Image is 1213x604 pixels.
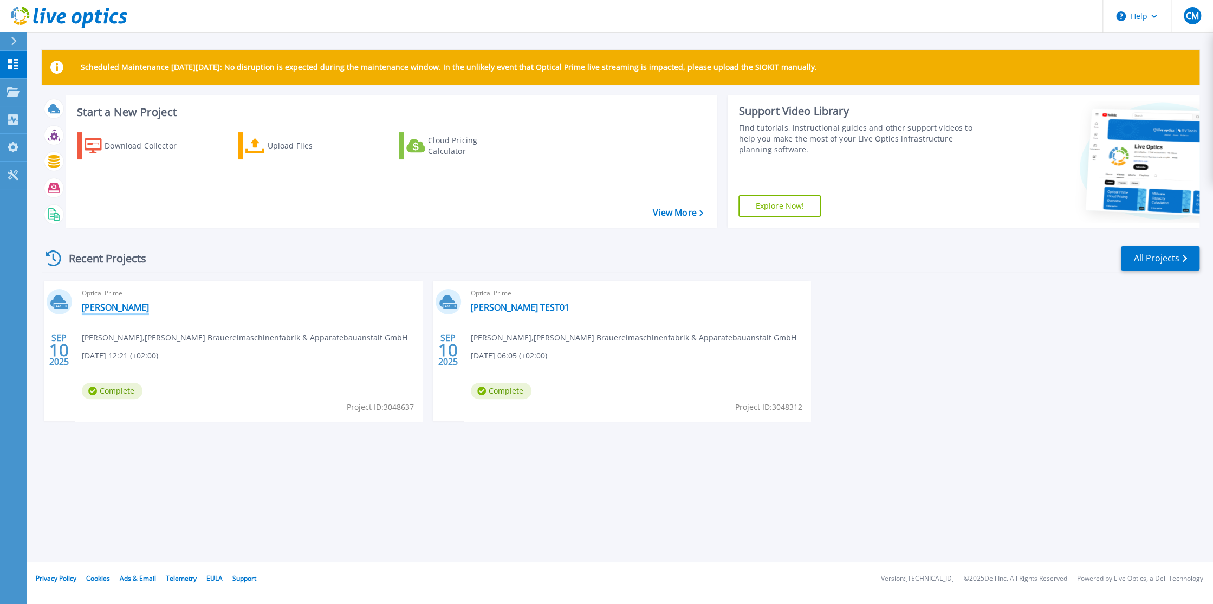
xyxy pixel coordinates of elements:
[206,574,223,583] a: EULA
[347,401,414,413] span: Project ID: 3048637
[399,132,520,159] a: Cloud Pricing Calculator
[166,574,197,583] a: Telemetry
[1185,11,1198,20] span: CM
[82,383,142,399] span: Complete
[105,135,191,157] div: Download Collector
[471,332,796,344] span: [PERSON_NAME] , [PERSON_NAME] Brauereimaschinenfabrik & Apparatebauanstalt GmbH
[82,332,407,344] span: [PERSON_NAME] , [PERSON_NAME] Brauereimaschinenfabrik & Apparatebauanstalt GmbH
[49,330,69,370] div: SEP 2025
[428,135,515,157] div: Cloud Pricing Calculator
[42,245,161,272] div: Recent Projects
[268,135,354,157] div: Upload Files
[738,123,981,155] div: Find tutorials, instructional guides and other support videos to help you make the most of your L...
[77,132,198,159] a: Download Collector
[120,574,156,583] a: Ads & Email
[738,195,821,217] a: Explore Now!
[881,575,954,582] li: Version: [TECHNICAL_ID]
[82,287,416,299] span: Optical Prime
[81,63,817,72] p: Scheduled Maintenance [DATE][DATE]: No disruption is expected during the maintenance window. In t...
[77,106,703,118] h3: Start a New Project
[1077,575,1203,582] li: Powered by Live Optics, a Dell Technology
[471,302,569,313] a: [PERSON_NAME] TEST01
[653,208,703,218] a: View More
[964,575,1067,582] li: © 2025 Dell Inc. All Rights Reserved
[471,350,547,362] span: [DATE] 06:05 (+02:00)
[36,574,76,583] a: Privacy Policy
[82,302,149,313] a: [PERSON_NAME]
[471,287,805,299] span: Optical Prime
[1121,246,1199,271] a: All Projects
[82,350,158,362] span: [DATE] 12:21 (+02:00)
[86,574,110,583] a: Cookies
[735,401,802,413] span: Project ID: 3048312
[232,574,256,583] a: Support
[49,345,69,355] span: 10
[438,330,458,370] div: SEP 2025
[238,132,359,159] a: Upload Files
[471,383,531,399] span: Complete
[738,104,981,118] div: Support Video Library
[438,345,458,355] span: 10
